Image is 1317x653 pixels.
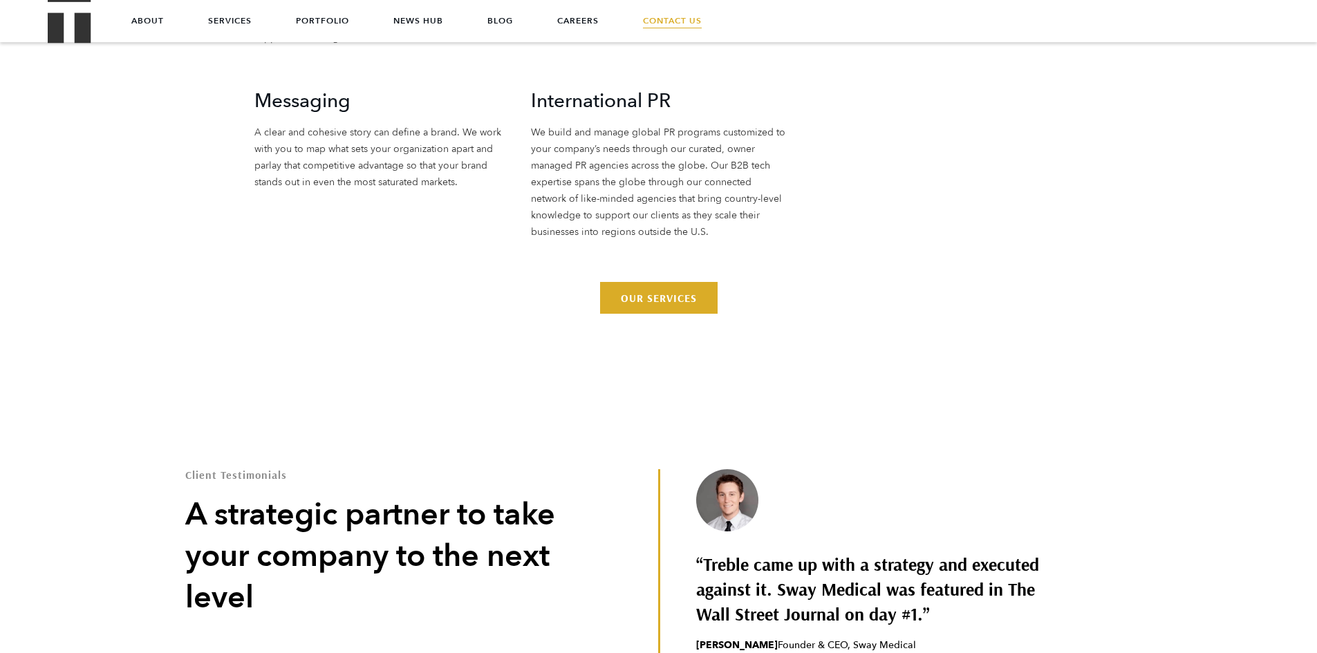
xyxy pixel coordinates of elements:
span: Founder & CEO, Sway Medical [696,638,1051,652]
p: We build and manage global PR programs customized to your company’s needs through our curated, ow... [531,124,787,240]
q: Treble came up with a strategy and executed against it. Sway Medical was featured in The Wall Str... [696,552,1051,627]
img: Photo of Chase Curtiss [696,469,758,531]
h2: Messaging [254,88,510,114]
h2: Client Testimonials [185,469,568,480]
h2: A strategic partner to take your company to the next level [185,494,568,618]
p: A clear and cohesive story can define a brand. We work with you to map what sets your organizatio... [254,124,510,191]
a: Learn More About Our Services [600,282,718,314]
h2: International PR [531,88,787,114]
b: [PERSON_NAME] [696,638,778,652]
